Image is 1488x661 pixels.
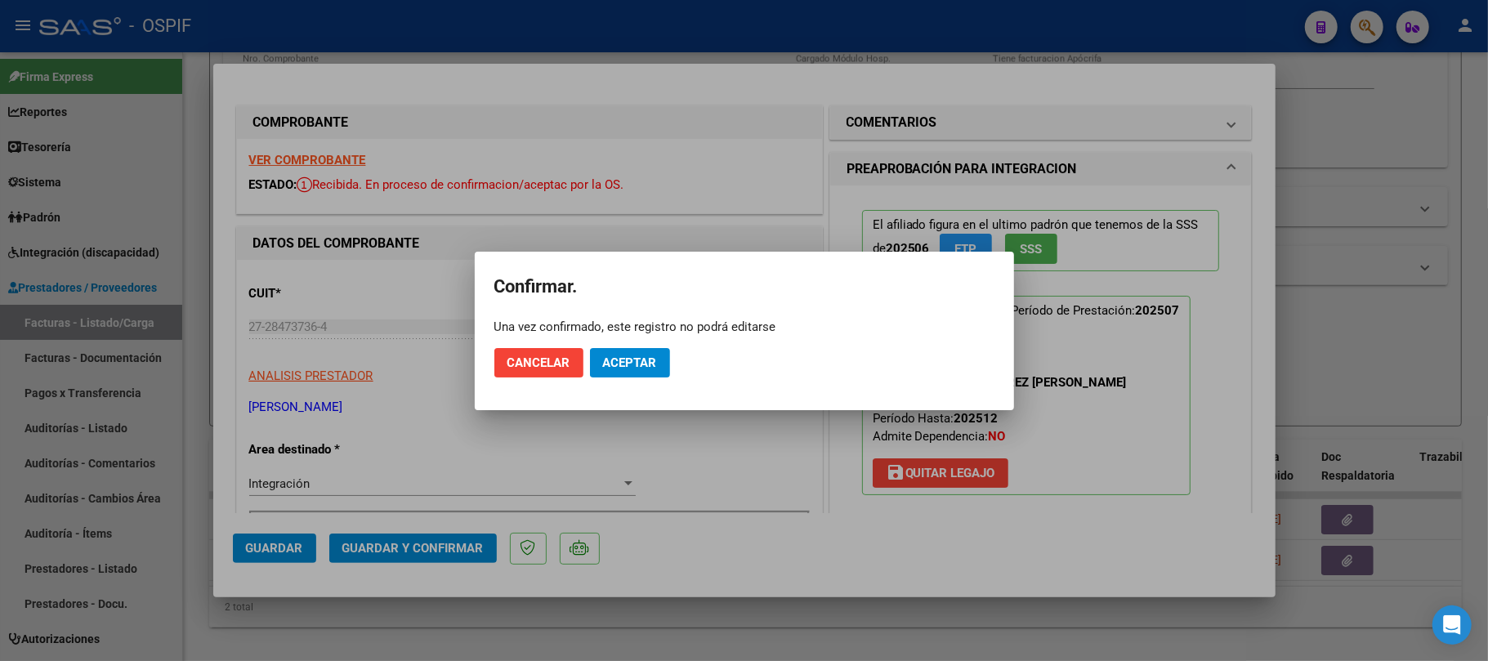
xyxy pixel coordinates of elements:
[1432,605,1472,645] div: Open Intercom Messenger
[603,355,657,370] span: Aceptar
[494,319,994,335] div: Una vez confirmado, este registro no podrá editarse
[494,348,583,377] button: Cancelar
[590,348,670,377] button: Aceptar
[494,271,994,302] h2: Confirmar.
[507,355,570,370] span: Cancelar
